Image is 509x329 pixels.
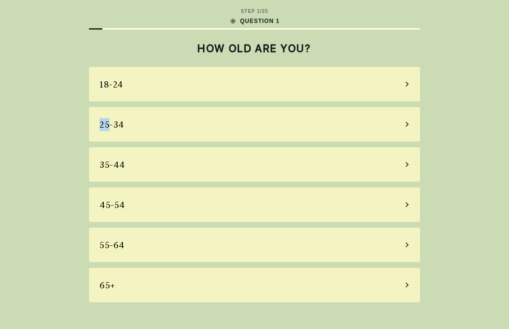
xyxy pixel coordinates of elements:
[230,17,280,25] div: QUESTION 1
[100,118,124,131] div: 25-34
[100,78,123,91] div: 18-24
[89,42,420,55] h2: HOW OLD ARE YOU?
[100,279,115,292] div: 65+
[241,8,268,15] div: STEP 1 / 25
[100,158,125,171] div: 35-44
[100,198,125,211] div: 45-54
[100,239,125,252] div: 55-64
